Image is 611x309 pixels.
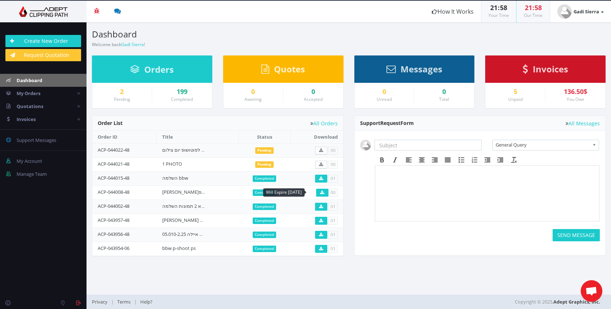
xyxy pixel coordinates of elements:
div: Bold [376,155,389,165]
a: דלתא קומפוזיציות לפוטושופ יום צילום [DATE] [162,147,252,153]
a: Messages [386,67,442,74]
a: All Messages [566,121,600,126]
h3: Dashboard [92,30,344,39]
a: [PERSON_NAME]׳ס לפוטושופ [162,189,223,195]
a: bbw p-shoot ps [162,245,196,251]
th: Status [239,131,290,143]
a: Invoices [523,67,568,74]
div: Increase indent [494,155,507,165]
strong: Gadi Sierra [574,8,599,15]
span: Completed [253,232,276,238]
span: Quotes [274,63,305,75]
span: Pending [255,147,274,154]
a: לוריאל תיק לנקום איילה 05.010-2.25 [162,231,235,237]
th: Title [157,131,239,143]
a: Orders [130,68,174,74]
span: Order List [98,120,123,126]
span: My Orders [17,90,40,97]
small: Awaiting [244,96,262,102]
a: ACP-044015-48 [98,175,129,181]
span: Completed [253,218,276,224]
span: Completed [253,203,276,210]
a: ACP-043956-48 [98,231,129,237]
a: ACP-044002-48 [98,203,129,209]
iframe: Rich Text Area. Press ALT-F9 for menu. Press ALT-F10 for toolbar. Press ALT-0 for help [375,166,599,221]
th: Order ID [92,131,157,143]
span: General Query [496,140,589,149]
span: Completed [253,246,276,252]
a: Gadi Sierra [550,1,611,22]
a: Request Quotation [5,49,81,61]
a: Gadi Sierra [121,41,144,48]
div: Align center [415,155,428,165]
a: ACP-044021-48 [98,161,129,167]
span: Support Form [360,120,414,126]
span: 21 [490,3,497,12]
div: | | [92,295,434,309]
a: 5 [491,88,540,95]
a: 1 PHOTO [162,161,182,167]
div: Align right [428,155,441,165]
span: Messages [400,63,442,75]
a: 0 [229,88,278,95]
a: 0 [360,88,409,95]
input: Subject [375,140,482,151]
a: השלמה bbw [162,175,188,181]
div: 0 [420,88,469,95]
a: Privacy [92,299,111,305]
span: Completed [253,189,276,196]
img: Adept Graphics [5,6,81,17]
a: ACP-044008-48 [98,189,129,195]
span: 58 [500,3,507,12]
a: דלתא 2 תמונות השלמה [162,203,209,209]
span: Support Messages [17,137,56,143]
span: Orders [144,63,174,75]
small: Completed [171,96,193,102]
small: You Owe [567,96,584,102]
small: Welcome back ! [92,41,145,48]
span: Invoices [533,63,568,75]
div: Justify [441,155,454,165]
span: 21 [525,3,532,12]
span: 58 [535,3,542,12]
div: Will Expire [DATE] [263,188,305,197]
a: 2 [98,88,146,95]
div: Bullet list [455,155,468,165]
span: Copyright © 2025, [515,298,600,305]
div: Italic [389,155,402,165]
div: Clear formatting [508,155,521,165]
img: user_default.jpg [360,140,371,151]
span: Completed [253,175,276,182]
div: 199 [158,88,207,95]
a: All Orders [310,121,338,126]
button: SEND MESSAGE [553,229,600,241]
small: Unread [377,96,392,102]
span: My Account [17,158,42,164]
a: ACP-043957-48 [98,217,129,223]
a: Adept Graphics, Inc. [553,299,600,305]
a: Quotes [261,67,305,74]
small: Our Time [524,12,543,18]
a: [PERSON_NAME] לפני פוטושופ [DATE] [162,217,240,223]
a: ACP-044022-48 [98,147,129,153]
img: user_default.jpg [557,4,572,19]
th: Download [290,131,343,143]
a: How It Works [425,1,481,22]
span: Dashboard [17,77,42,84]
small: Total [439,96,449,102]
a: ACP-043954-06 [98,245,129,251]
div: Numbered list [468,155,481,165]
small: Pending [114,96,130,102]
a: 0 [289,88,338,95]
a: Terms [114,299,134,305]
div: Decrease indent [481,155,494,165]
small: Accepted [304,96,323,102]
small: Your Time [488,12,509,18]
span: Request [380,120,400,126]
small: Unpaid [508,96,523,102]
